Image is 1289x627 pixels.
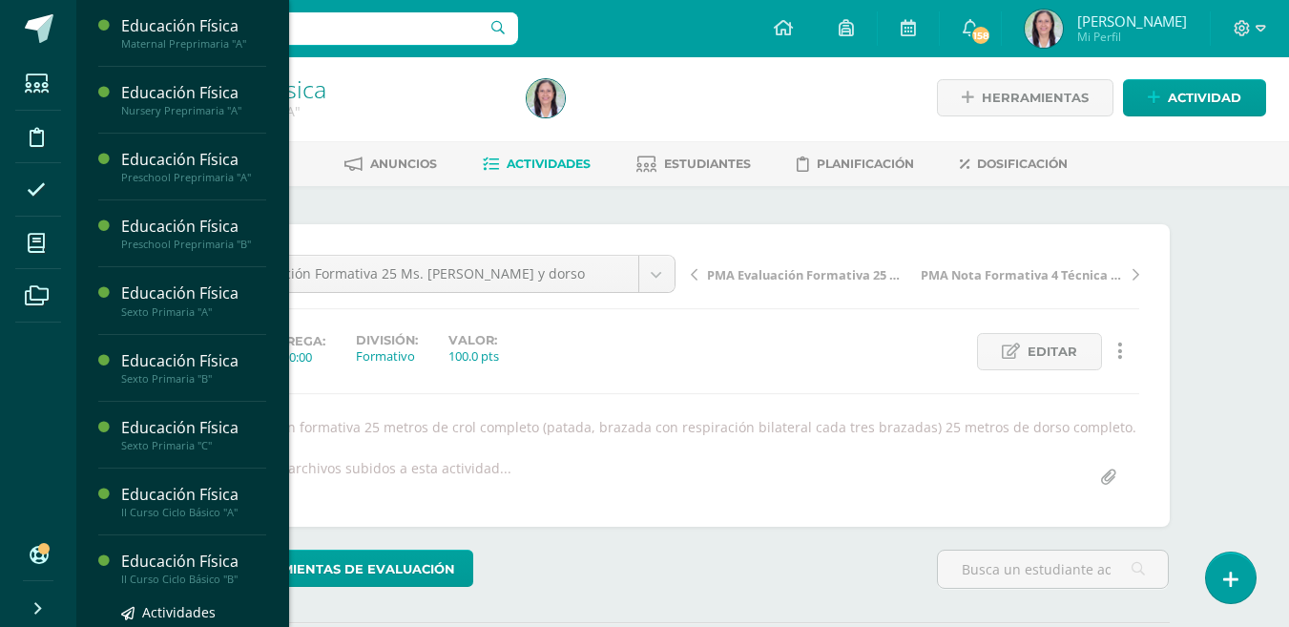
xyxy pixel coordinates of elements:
[977,157,1068,171] span: Dosificación
[121,601,266,623] a: Actividades
[121,350,266,386] a: Educación FísicaSexto Primaria "B"
[121,551,266,573] div: Educación Física
[121,82,266,104] div: Educación Física
[960,149,1068,179] a: Dosificación
[121,216,266,251] a: Educación FísicaPreschool Preprimaria "B"
[121,149,266,184] a: Educación FísicaPreschool Preprimaria "A"
[121,282,266,318] a: Educación FísicaSexto Primaria "A"
[121,417,266,452] a: Educación FísicaSexto Primaria "C"
[121,216,266,238] div: Educación Física
[483,149,591,179] a: Actividades
[691,264,915,283] a: PMA Evaluación Formativa 25 metros crol y dorso
[448,333,499,347] label: Valor:
[507,157,591,171] span: Actividades
[937,79,1113,116] a: Herramientas
[121,305,266,319] div: Sexto Primaria "A"
[239,459,511,496] div: No hay archivos subidos a esta actividad...
[260,334,325,348] span: Entrega:
[121,15,266,51] a: Educación FísicaMaternal Preprimaria "A"
[121,484,266,506] div: Educación Física
[121,551,266,586] a: Educación FísicaII Curso Ciclo Básico "B"
[636,149,751,179] a: Estudiantes
[149,102,504,120] div: II Curso Ciclo Básico 'A'
[1077,11,1187,31] span: [PERSON_NAME]
[149,75,504,102] h1: Educación Física
[982,80,1089,115] span: Herramientas
[1077,29,1187,45] span: Mi Perfil
[121,484,266,519] a: Educación FísicaII Curso Ciclo Básico "A"
[197,550,473,587] a: Herramientas de evaluación
[1028,334,1077,369] span: Editar
[356,347,418,365] div: Formativo
[89,12,518,45] input: Busca un usuario...
[219,418,1147,436] div: Evaluación formativa 25 metros de crol completo (patada, brazada con respiración bilateral cada t...
[121,372,266,386] div: Sexto Primaria "B"
[121,37,266,51] div: Maternal Preprimaria "A"
[817,157,914,171] span: Planificación
[234,552,455,587] span: Herramientas de evaluación
[121,282,266,304] div: Educación Física
[707,266,909,283] span: PMA Evaluación Formativa 25 metros crol y dorso
[121,417,266,439] div: Educación Física
[1025,10,1063,48] img: 9369708c4837e0f9cfcc62545362beb5.png
[915,264,1139,283] a: PMA Nota Formativa 4 Técnica de crol, dorso y pecho
[121,82,266,117] a: Educación FísicaNursery Preprimaria "A"
[664,157,751,171] span: Estudiantes
[121,506,266,519] div: II Curso Ciclo Básico "A"
[344,149,437,179] a: Anuncios
[970,25,991,46] span: 158
[121,15,266,37] div: Educación Física
[121,104,266,117] div: Nursery Preprimaria "A"
[356,333,418,347] label: División:
[242,256,624,292] span: Evaluación Formativa 25 Ms. [PERSON_NAME] y dorso
[121,149,266,171] div: Educación Física
[121,439,266,452] div: Sexto Primaria "C"
[121,171,266,184] div: Preschool Preprimaria "A"
[121,238,266,251] div: Preschool Preprimaria "B"
[797,149,914,179] a: Planificación
[121,350,266,372] div: Educación Física
[121,573,266,586] div: II Curso Ciclo Básico "B"
[1123,79,1266,116] a: Actividad
[527,79,565,117] img: 9369708c4837e0f9cfcc62545362beb5.png
[921,266,1123,283] span: PMA Nota Formativa 4 Técnica de crol, dorso y pecho
[370,157,437,171] span: Anuncios
[228,256,675,292] a: Evaluación Formativa 25 Ms. [PERSON_NAME] y dorso
[142,603,216,621] span: Actividades
[448,347,499,365] div: 100.0 pts
[938,551,1168,588] input: Busca un estudiante aquí...
[1168,80,1241,115] span: Actividad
